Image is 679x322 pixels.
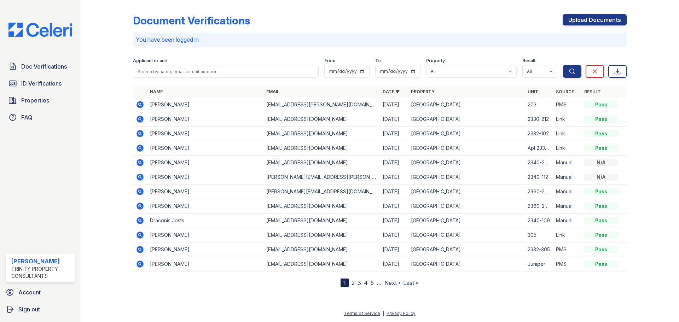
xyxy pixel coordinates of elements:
[553,257,581,271] td: PMS
[383,89,400,94] a: Date ▼
[21,96,49,105] span: Properties
[584,188,618,195] div: Pass
[371,279,374,286] a: 5
[380,199,408,213] td: [DATE]
[263,112,380,127] td: [EMAIL_ADDRESS][DOMAIN_NAME]
[263,213,380,228] td: [EMAIL_ADDRESS][DOMAIN_NAME]
[147,141,263,156] td: [PERSON_NAME]
[147,127,263,141] td: [PERSON_NAME]
[553,98,581,112] td: PMS
[528,89,538,94] a: Unit
[380,185,408,199] td: [DATE]
[525,199,553,213] td: 2360-202
[147,213,263,228] td: Draconis Josts
[344,311,380,316] a: Terms of Service
[21,62,67,71] span: Doc Verifications
[584,217,618,224] div: Pass
[584,203,618,210] div: Pass
[133,14,250,27] div: Document Verifications
[147,257,263,271] td: [PERSON_NAME]
[553,156,581,170] td: Manual
[18,288,41,297] span: Account
[408,170,524,185] td: [GEOGRAPHIC_DATA]
[403,279,419,286] a: Last »
[408,185,524,199] td: [GEOGRAPHIC_DATA]
[341,279,349,287] div: 1
[263,199,380,213] td: [EMAIL_ADDRESS][DOMAIN_NAME]
[556,89,574,94] a: Source
[18,305,40,314] span: Sign out
[352,279,355,286] a: 2
[6,59,75,74] a: Doc Verifications
[408,127,524,141] td: [GEOGRAPHIC_DATA]
[408,199,524,213] td: [GEOGRAPHIC_DATA]
[11,257,72,265] div: [PERSON_NAME]
[522,58,535,64] label: Result
[383,311,384,316] div: |
[263,98,380,112] td: [EMAIL_ADDRESS][PERSON_NAME][DOMAIN_NAME]
[6,110,75,124] a: FAQ
[380,170,408,185] td: [DATE]
[3,285,78,299] a: Account
[584,232,618,239] div: Pass
[380,257,408,271] td: [DATE]
[380,141,408,156] td: [DATE]
[375,58,381,64] label: To
[380,228,408,242] td: [DATE]
[263,242,380,257] td: [EMAIL_ADDRESS][DOMAIN_NAME]
[147,199,263,213] td: [PERSON_NAME]
[6,93,75,107] a: Properties
[147,98,263,112] td: [PERSON_NAME]
[263,185,380,199] td: [PERSON_NAME][EMAIL_ADDRESS][DOMAIN_NAME]
[324,58,335,64] label: From
[263,257,380,271] td: [EMAIL_ADDRESS][DOMAIN_NAME]
[364,279,368,286] a: 4
[263,156,380,170] td: [EMAIL_ADDRESS][DOMAIN_NAME]
[553,199,581,213] td: Manual
[3,302,78,316] a: Sign out
[133,65,319,78] input: Search by name, email, or unit number
[525,98,553,112] td: 203
[380,112,408,127] td: [DATE]
[133,58,167,64] label: Applicant or unit
[408,213,524,228] td: [GEOGRAPHIC_DATA]
[525,228,553,242] td: 305
[266,89,279,94] a: Email
[584,130,618,137] div: Pass
[408,228,524,242] td: [GEOGRAPHIC_DATA]
[584,89,601,94] a: Result
[525,242,553,257] td: 2332-305
[553,185,581,199] td: Manual
[584,174,618,181] div: N/A
[584,260,618,268] div: Pass
[380,156,408,170] td: [DATE]
[11,265,72,280] div: Trinity Property Consultants
[553,141,581,156] td: Link
[553,213,581,228] td: Manual
[408,141,524,156] td: [GEOGRAPHIC_DATA]
[408,242,524,257] td: [GEOGRAPHIC_DATA]
[150,89,163,94] a: Name
[263,127,380,141] td: [EMAIL_ADDRESS][DOMAIN_NAME]
[408,156,524,170] td: [GEOGRAPHIC_DATA]
[525,112,553,127] td: 2330-212
[147,228,263,242] td: [PERSON_NAME]
[525,170,553,185] td: 2340-112
[6,76,75,90] a: ID Verifications
[584,101,618,108] div: Pass
[408,257,524,271] td: [GEOGRAPHIC_DATA]
[380,213,408,228] td: [DATE]
[525,127,553,141] td: 2332-102
[411,89,435,94] a: Property
[553,127,581,141] td: Link
[584,145,618,152] div: Pass
[525,141,553,156] td: Apt.2332-102
[136,35,624,44] p: You have been logged in
[147,185,263,199] td: [PERSON_NAME]
[380,127,408,141] td: [DATE]
[147,156,263,170] td: [PERSON_NAME]
[380,242,408,257] td: [DATE]
[21,113,33,122] span: FAQ
[553,228,581,242] td: Link
[426,58,445,64] label: Property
